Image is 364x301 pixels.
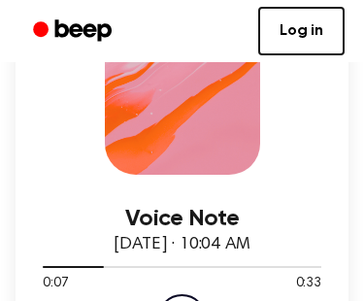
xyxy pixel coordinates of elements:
span: 0:07 [43,274,68,294]
h3: Voice Note [43,206,321,232]
span: 0:33 [296,274,321,294]
a: Log in [258,7,345,55]
span: [DATE] · 10:04 AM [114,236,249,253]
a: Beep [19,13,129,50]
